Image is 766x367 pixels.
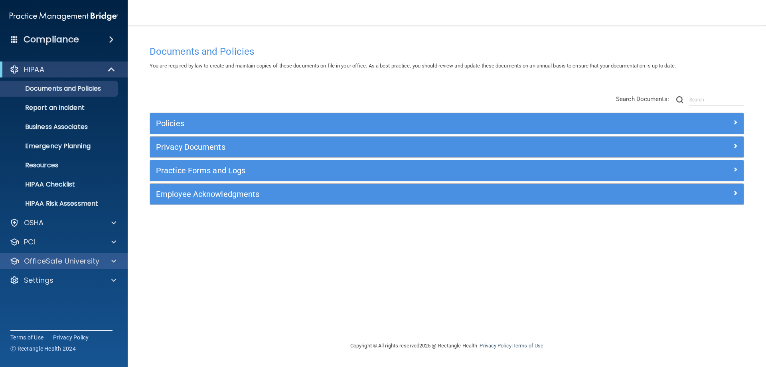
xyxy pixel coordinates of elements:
[10,237,116,247] a: PCI
[156,188,738,200] a: Employee Acknowledgments
[10,218,116,228] a: OSHA
[5,85,114,93] p: Documents and Policies
[156,119,589,128] h5: Policies
[24,34,79,45] h4: Compliance
[10,256,116,266] a: OfficeSafe University
[24,237,35,247] p: PCI
[150,63,676,69] span: You are required by law to create and maintain copies of these documents on file in your office. ...
[10,65,116,74] a: HIPAA
[616,95,669,103] span: Search Documents:
[10,333,43,341] a: Terms of Use
[156,143,589,151] h5: Privacy Documents
[689,94,744,106] input: Search
[5,142,114,150] p: Emergency Planning
[5,161,114,169] p: Resources
[5,123,114,131] p: Business Associates
[156,190,589,198] h5: Employee Acknowledgments
[156,166,589,175] h5: Practice Forms and Logs
[24,218,44,228] p: OSHA
[5,200,114,208] p: HIPAA Risk Assessment
[5,181,114,188] p: HIPAA Checklist
[5,104,114,112] p: Report an Incident
[10,8,118,24] img: PMB logo
[53,333,89,341] a: Privacy Policy
[156,164,738,177] a: Practice Forms and Logs
[24,256,99,266] p: OfficeSafe University
[480,343,511,349] a: Privacy Policy
[156,141,738,153] a: Privacy Documents
[24,65,44,74] p: HIPAA
[150,46,744,57] h4: Documents and Policies
[24,276,53,285] p: Settings
[156,117,738,130] a: Policies
[301,333,592,359] div: Copyright © All rights reserved 2025 @ Rectangle Health | |
[513,343,543,349] a: Terms of Use
[676,96,683,103] img: ic-search.3b580494.png
[628,310,756,342] iframe: Drift Widget Chat Controller
[10,276,116,285] a: Settings
[10,345,76,353] span: Ⓒ Rectangle Health 2024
